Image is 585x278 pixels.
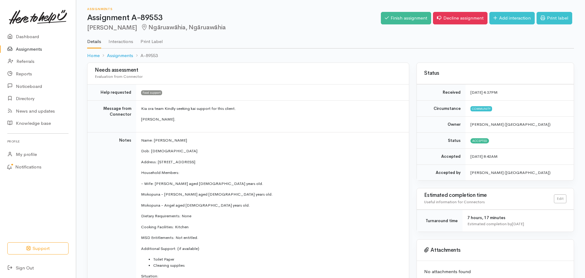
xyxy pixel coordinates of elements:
[108,31,133,48] a: Interactions
[554,194,566,203] a: Edit
[424,268,566,275] p: No attachments found
[417,100,466,117] td: Circumstance
[141,191,402,197] p: Mokopuna - [PERSON_NAME] aged [DEMOGRAPHIC_DATA] years old.
[417,117,466,133] td: Owner
[470,122,551,127] span: [PERSON_NAME] ([GEOGRAPHIC_DATA])
[87,31,101,49] a: Details
[470,138,489,143] span: Accepted
[87,7,381,11] h6: Assignments
[141,246,402,252] p: Additional Support: (if available)
[424,193,554,198] h3: Estimated completion time
[87,100,136,132] td: Message from Connector
[95,74,143,79] span: Evaluation from Connector
[141,159,402,165] p: Address: [STREET_ADDRESS]
[417,210,463,232] td: Turnaround time
[87,85,136,101] td: Help requested
[141,181,402,187] p: - Wife: [PERSON_NAME] aged [DEMOGRAPHIC_DATA] years old.
[467,221,566,227] div: Estimated completion by
[141,213,402,219] p: Dietary Requirements: None
[107,52,133,59] a: Assignments
[424,199,485,204] span: Useful information for Connectors
[489,12,535,24] a: Add interaction
[417,164,466,180] td: Accepted by
[133,52,158,59] li: A-89553
[417,132,466,149] td: Status
[141,235,402,241] p: MSD Entitlements: Not entitled.
[470,106,492,111] span: Community
[141,106,402,112] p: Kia ora team Kindly seeking kai support for this client.
[417,149,466,165] td: Accepted
[141,170,402,176] p: Household Members:
[87,24,381,31] h2: [PERSON_NAME]
[141,137,402,143] p: Name: [PERSON_NAME]
[433,12,487,24] a: Decline assignment
[87,52,100,59] a: Home
[153,256,402,262] li: Toilet Paper
[95,67,402,73] h3: Needs assessment
[537,12,572,24] a: Print label
[7,242,69,255] button: Support
[467,215,505,220] span: 7 hours, 17 minutes
[87,13,381,22] h1: Assignment A-89553
[381,12,431,24] a: Finish assignment
[141,116,402,122] p: [PERSON_NAME].
[141,90,162,95] span: Food support
[470,90,498,95] time: [DATE] 4:37PM
[141,224,402,230] p: Cooking Facilities: Kitchen
[87,49,574,63] nav: breadcrumb
[417,85,466,101] td: Received
[466,164,574,180] td: [PERSON_NAME] ([GEOGRAPHIC_DATA])
[7,137,69,146] h6: Profile
[141,202,402,208] p: Mokopuna - Angel aged [DEMOGRAPHIC_DATA] years old.
[140,31,163,48] a: Print Label
[424,247,566,253] h3: Attachments
[141,23,226,31] span: Ngāruawāhia, Ngāruawāhia
[470,154,498,159] time: [DATE] 8:42AM
[153,262,402,269] li: Cleaning supplies
[512,221,524,226] time: [DATE]
[141,148,402,154] p: Dob: [DEMOGRAPHIC_DATA]
[424,70,566,76] h3: Status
